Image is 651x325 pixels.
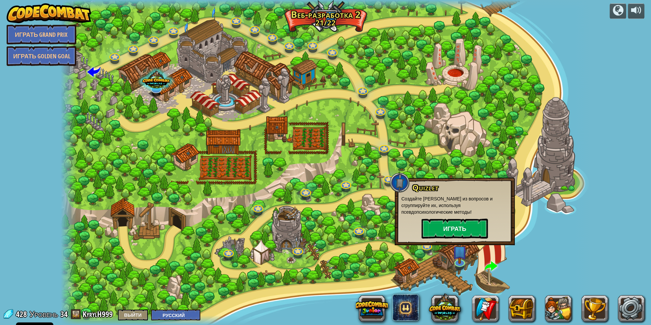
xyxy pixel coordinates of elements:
button: Регулировать громкость [628,3,644,19]
span: Уровень [30,309,58,320]
button: Выйти [118,309,148,320]
button: Играть [422,219,488,239]
span: 34 [60,309,68,319]
span: Quizlet [412,182,438,193]
a: Играть Golden Goal [7,46,76,66]
button: Кампании [610,3,626,19]
a: Играть Grand Prix [7,25,76,44]
a: KyrylH999 [83,309,115,319]
p: Создайте [PERSON_NAME] из вопросов и сгруппируйте их, используя псевдопсихологические методы! [401,195,508,215]
span: 428 [16,309,29,319]
img: level-banner-unstarted-subscriber.png [452,239,467,264]
img: CodeCombat - Learn how to code by playing a game [7,3,92,23]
